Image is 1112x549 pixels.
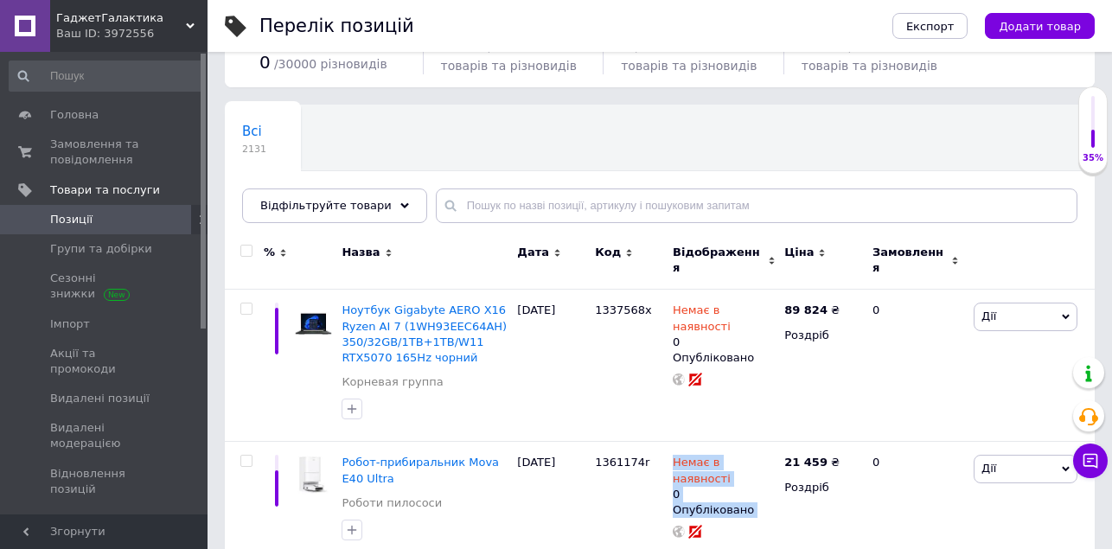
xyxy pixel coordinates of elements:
[342,245,380,260] span: Назва
[1079,152,1107,164] div: 35%
[50,137,160,168] span: Замовлення та повідомлення
[50,420,160,451] span: Видалені модерацією
[441,59,577,73] span: товарів та різновидів
[906,20,955,33] span: Експорт
[981,462,996,475] span: Дії
[264,245,275,260] span: %
[50,212,93,227] span: Позиції
[436,188,1077,223] input: Пошук по назві позиції, артикулу і пошуковим запитам
[50,466,160,497] span: Відновлення позицій
[294,455,333,494] img: Робот-прибиральник Mova E40 Ultra
[242,124,262,139] span: Всі
[260,199,392,212] span: Відфільтруйте товари
[342,456,499,484] a: Робот-прибиральник Mova E40 Ultra
[673,502,776,518] div: Опубліковано
[50,107,99,123] span: Головна
[802,59,937,73] span: товарів та різновидів
[595,303,652,316] span: 1337568x
[802,35,846,55] span: 1143
[636,40,670,54] span: / 1143
[673,350,776,366] div: Опубліковано
[784,480,858,495] div: Роздріб
[981,310,996,322] span: Дії
[517,245,549,260] span: Дата
[513,290,591,442] div: [DATE]
[985,13,1095,39] button: Додати товар
[999,20,1081,33] span: Додати товар
[872,245,947,276] span: Замовлення
[242,143,266,156] span: 2131
[342,303,507,364] a: Ноутбук Gigabyte AERO X16 Ryzen AI 7 (1WH93EEC64AH) 350/32GB/1TB+1TB/W11 RTX5070 165Hz чорний
[673,456,731,489] span: Немає в наявності
[294,303,333,336] img: Ноутбук Gigabyte AERO X16 Ryzen AI 7 (1WH93EEC64AH) 350/32GB/1TB+1TB/W11 RTX5070 165Hz чорний
[50,511,148,527] span: Характеристики
[621,35,632,55] span: 0
[259,17,414,35] div: Перелік позицій
[849,40,884,54] span: / 1143
[784,303,840,318] div: ₴
[673,455,776,502] div: 0
[784,456,828,469] b: 21 459
[50,346,160,377] span: Акції та промокоди
[56,26,208,41] div: Ваш ID: 3972556
[595,456,649,469] span: 1361174r
[621,59,757,73] span: товарів та різновидів
[489,40,523,54] span: / 2131
[784,303,828,316] b: 89 824
[441,35,485,55] span: 1143
[259,52,271,73] span: 0
[9,61,204,92] input: Пошук
[673,245,764,276] span: Відображення
[862,290,969,442] div: 0
[50,391,150,406] span: Видалені позиції
[1073,444,1108,478] button: Чат з покупцем
[892,13,968,39] button: Експорт
[595,245,621,260] span: Код
[50,182,160,198] span: Товари та послуги
[784,245,814,260] span: Ціна
[50,316,90,332] span: Імпорт
[673,303,731,337] span: Немає в наявності
[784,328,858,343] div: Роздріб
[56,10,186,26] span: ГаджетГалактика
[50,271,160,302] span: Сезонні знижки
[342,495,442,511] a: Роботи пилососи
[50,241,152,257] span: Групи та добірки
[342,374,443,390] a: Корневая группа
[784,455,840,470] div: ₴
[673,303,776,350] div: 0
[274,57,387,71] span: / 30000 різновидів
